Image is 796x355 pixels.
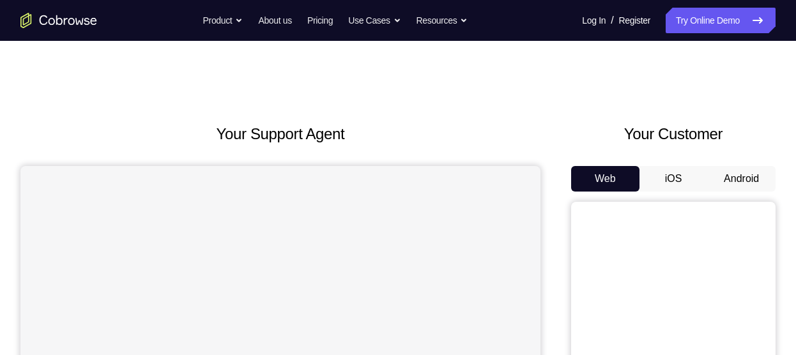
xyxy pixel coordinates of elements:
a: Pricing [307,8,333,33]
button: Product [203,8,243,33]
span: / [611,13,613,28]
button: Web [571,166,639,192]
a: Go to the home page [20,13,97,28]
button: Use Cases [348,8,401,33]
h2: Your Customer [571,123,776,146]
a: Log In [582,8,606,33]
button: Resources [417,8,468,33]
a: Register [619,8,650,33]
a: About us [258,8,291,33]
button: iOS [639,166,708,192]
a: Try Online Demo [666,8,776,33]
h2: Your Support Agent [20,123,540,146]
button: Android [707,166,776,192]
